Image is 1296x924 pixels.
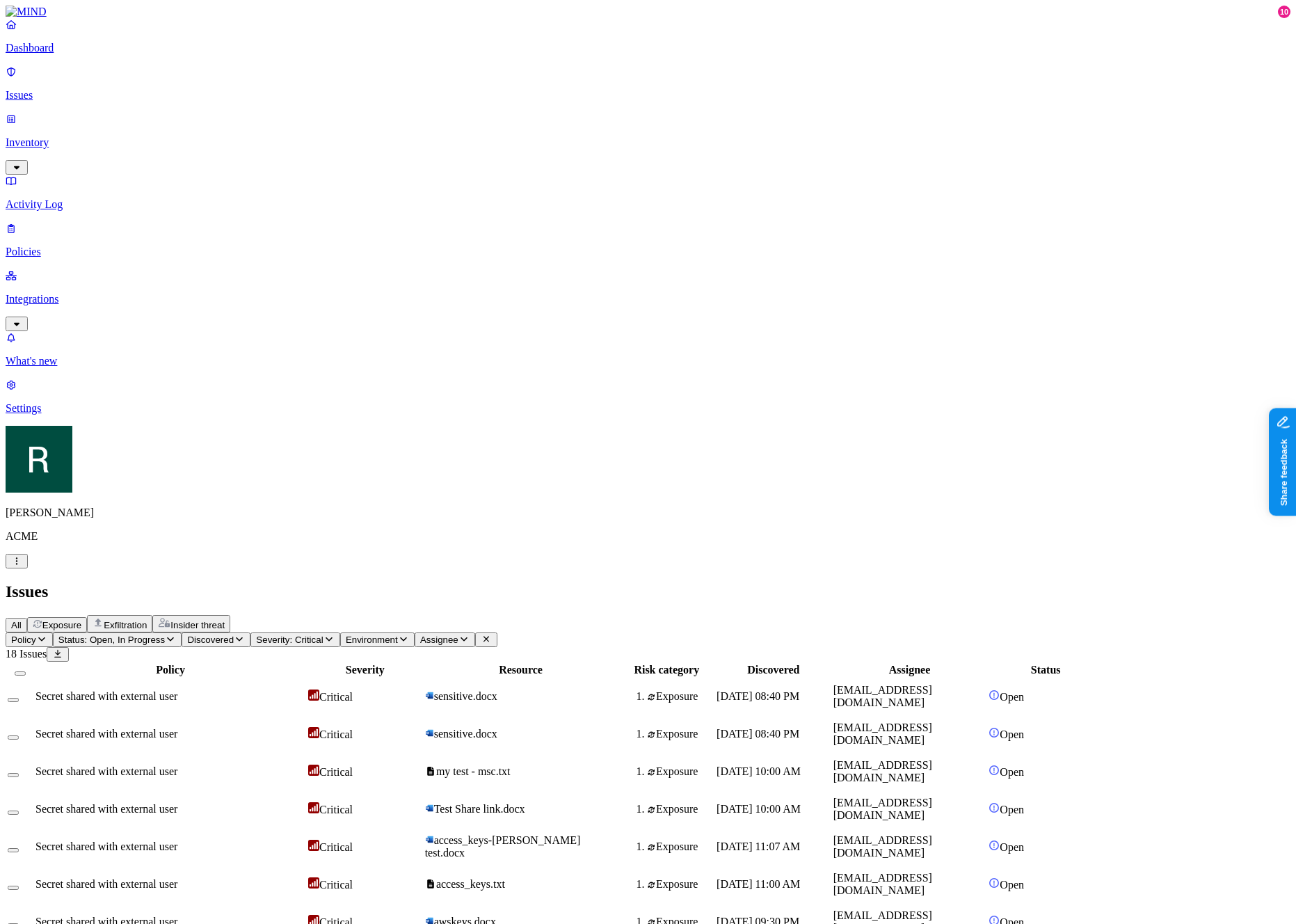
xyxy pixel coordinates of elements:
[35,765,177,777] span: Secret shared with external user
[8,811,19,815] button: Select row
[425,834,581,859] span: access_keys-[PERSON_NAME] test.docx
[8,735,19,740] button: Select row
[170,620,225,630] span: Insider threat
[1000,766,1024,778] span: Open
[104,620,147,630] span: Exfiltration
[647,841,714,853] div: Exposure
[35,803,177,815] span: Secret shared with external user
[647,690,714,703] div: Exposure
[308,877,319,889] img: severity-critical
[717,803,801,815] span: [DATE] 10:00 AM
[989,690,1000,701] img: status-open
[717,841,800,852] span: [DATE] 11:07 AM
[6,507,1290,519] p: [PERSON_NAME]
[833,759,932,783] span: [EMAIL_ADDRESS][DOMAIN_NAME]
[319,766,353,778] span: Critical
[6,379,1290,415] a: Settings
[1000,804,1024,815] span: Open
[833,797,932,821] span: [EMAIL_ADDRESS][DOMAIN_NAME]
[6,65,1290,102] a: Issues
[1000,879,1024,891] span: Open
[6,6,1290,18] a: MIND
[6,198,1290,211] p: Activity Log
[717,878,800,890] span: [DATE] 11:00 AM
[833,722,932,746] span: [EMAIL_ADDRESS][DOMAIN_NAME]
[619,664,714,676] div: Risk category
[717,728,799,740] span: [DATE] 08:40 PM
[35,664,305,676] div: Policy
[6,42,1290,54] p: Dashboard
[425,664,617,676] div: Resource
[434,690,497,702] span: sensitive.docx
[717,765,801,777] span: [DATE] 10:00 AM
[647,728,714,740] div: Exposure
[425,691,434,700] img: microsoft-word
[308,664,422,676] div: Severity
[6,331,1290,367] a: What's new
[6,530,1290,543] p: ACME
[6,426,72,493] img: Ron Rabinovich
[647,878,714,891] div: Exposure
[58,635,165,645] span: Status: Open, In Progress
[434,803,525,815] span: Test Share link.docx
[989,727,1000,738] img: status-open
[6,6,47,18] img: MIND
[989,802,1000,813] img: status-open
[989,664,1103,676] div: Status
[319,879,353,891] span: Critical
[425,804,434,813] img: microsoft-word
[319,728,353,740] span: Critical
[989,877,1000,889] img: status-open
[425,728,434,738] img: microsoft-word
[1000,691,1024,703] span: Open
[436,765,511,777] span: my test - msc.txt
[6,582,1290,601] h2: Issues
[1000,841,1024,853] span: Open
[6,175,1290,211] a: Activity Log
[434,728,497,740] span: sensitive.docx
[6,269,1290,329] a: Integrations
[436,878,505,890] span: access_keys.txt
[35,690,177,702] span: Secret shared with external user
[319,691,353,703] span: Critical
[6,355,1290,367] p: What's new
[833,664,986,676] div: Assignee
[6,222,1290,258] a: Policies
[989,765,1000,776] img: status-open
[717,690,799,702] span: [DATE] 08:40 PM
[319,804,353,815] span: Critical
[308,802,319,813] img: severity-critical
[319,841,353,853] span: Critical
[308,727,319,738] img: severity-critical
[11,635,36,645] span: Policy
[1000,728,1024,740] span: Open
[6,648,47,660] span: 18 Issues
[308,765,319,776] img: severity-critical
[187,635,234,645] span: Discovered
[42,620,81,630] span: Exposure
[6,293,1290,305] p: Integrations
[425,835,434,844] img: microsoft-word
[6,246,1290,258] p: Policies
[8,886,19,890] button: Select row
[346,635,398,645] span: Environment
[308,690,319,701] img: severity-critical
[6,18,1290,54] a: Dashboard
[8,698,19,702] button: Select row
[833,834,932,859] span: [EMAIL_ADDRESS][DOMAIN_NAME]
[6,136,1290,149] p: Inventory
[1278,6,1290,18] div: 10
[8,773,19,777] button: Select row
[989,840,1000,851] img: status-open
[647,765,714,778] div: Exposure
[35,841,177,852] span: Secret shared with external user
[420,635,458,645] span: Assignee
[11,620,22,630] span: All
[833,684,932,708] span: [EMAIL_ADDRESS][DOMAIN_NAME]
[308,840,319,851] img: severity-critical
[35,728,177,740] span: Secret shared with external user
[717,664,831,676] div: Discovered
[6,113,1290,173] a: Inventory
[256,635,323,645] span: Severity: Critical
[8,848,19,852] button: Select row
